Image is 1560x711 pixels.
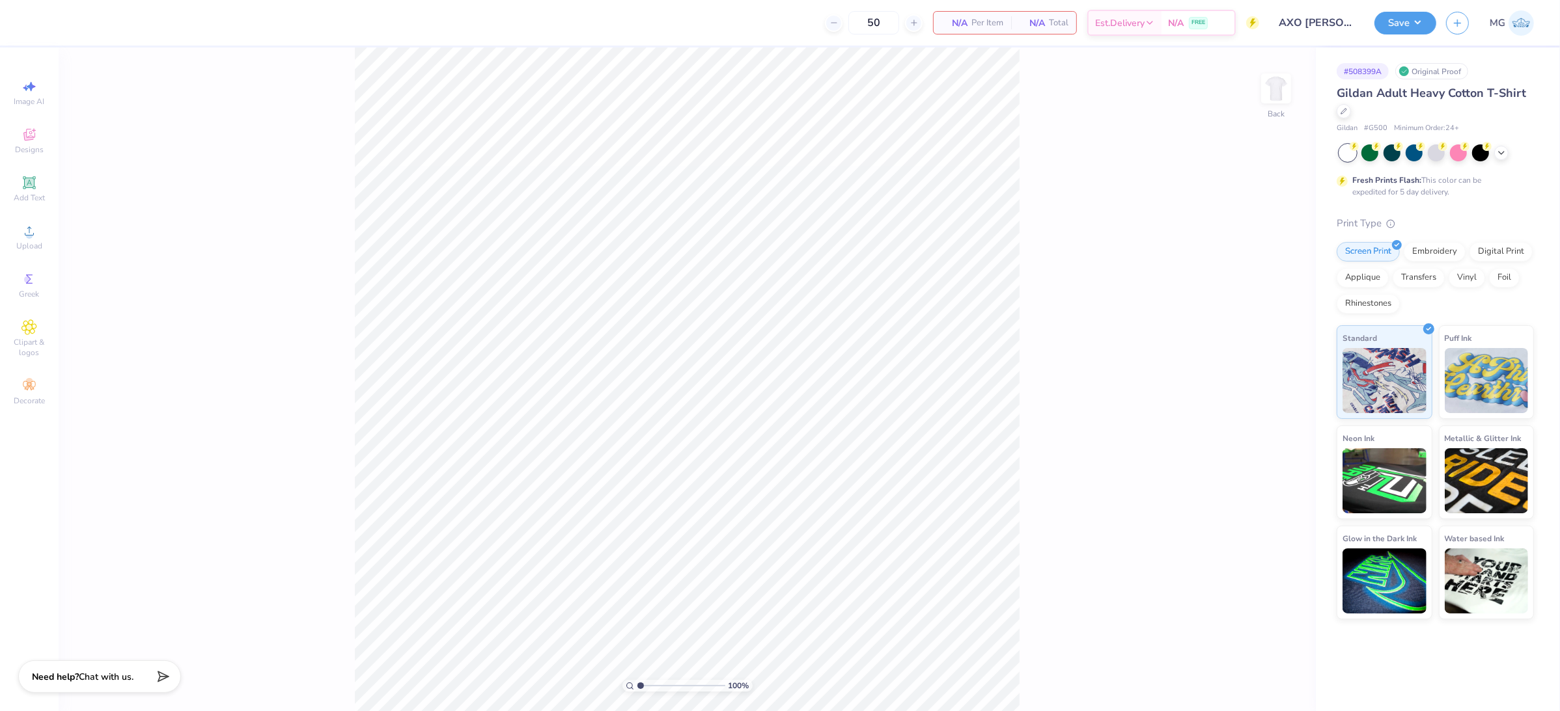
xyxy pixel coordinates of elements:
span: Upload [16,241,42,251]
span: N/A [941,16,968,30]
span: Total [1049,16,1068,30]
span: Minimum Order: 24 + [1394,123,1459,134]
span: Metallic & Glitter Ink [1445,431,1522,445]
div: Embroidery [1404,242,1466,262]
span: Greek [20,289,40,299]
span: Decorate [14,396,45,406]
div: Vinyl [1449,268,1485,288]
span: Puff Ink [1445,331,1472,345]
strong: Fresh Prints Flash: [1352,175,1421,185]
img: Neon Ink [1343,448,1427,513]
strong: Need help? [32,671,79,683]
span: Est. Delivery [1095,16,1145,30]
span: N/A [1168,16,1184,30]
span: Clipart & logos [7,337,52,358]
span: Image AI [14,96,45,107]
div: Transfers [1393,268,1445,288]
div: Rhinestones [1337,294,1400,314]
img: Metallic & Glitter Ink [1445,448,1529,513]
img: Water based Ink [1445,548,1529,613]
span: FREE [1191,18,1205,27]
div: This color can be expedited for 5 day delivery. [1352,174,1512,198]
div: Foil [1489,268,1520,288]
div: Print Type [1337,216,1534,231]
div: Original Proof [1395,63,1468,79]
input: Untitled Design [1269,10,1365,36]
span: Neon Ink [1343,431,1374,445]
span: Per Item [971,16,1003,30]
span: N/A [1019,16,1045,30]
img: Glow in the Dark Ink [1343,548,1427,613]
span: Gildan Adult Heavy Cotton T-Shirt [1337,85,1526,101]
span: Designs [15,144,44,155]
span: # G500 [1364,123,1387,134]
span: 100 % [729,680,749,691]
a: MG [1490,10,1534,36]
span: Standard [1343,331,1377,345]
span: Glow in the Dark Ink [1343,531,1417,545]
span: MG [1490,16,1505,31]
button: Save [1374,12,1436,34]
input: – – [848,11,899,34]
img: Back [1263,75,1289,101]
div: Screen Print [1337,242,1400,262]
div: Digital Print [1469,242,1533,262]
img: Standard [1343,348,1427,413]
div: Back [1268,108,1285,120]
div: # 508399A [1337,63,1389,79]
img: Mary Grace [1509,10,1534,36]
span: Gildan [1337,123,1358,134]
div: Applique [1337,268,1389,288]
span: Water based Ink [1445,531,1505,545]
img: Puff Ink [1445,348,1529,413]
span: Chat with us. [79,671,133,683]
span: Add Text [14,193,45,203]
